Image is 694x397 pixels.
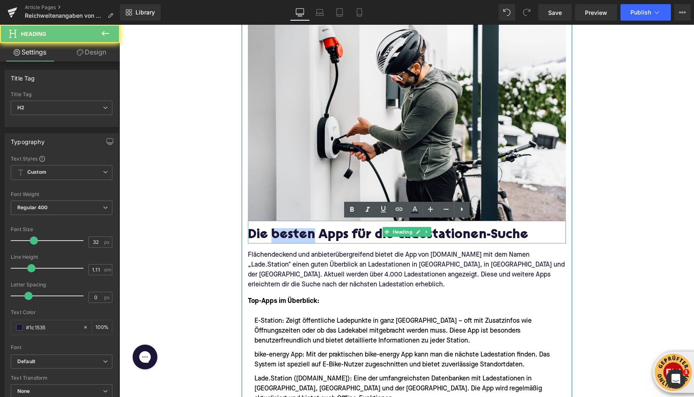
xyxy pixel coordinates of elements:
[330,4,349,21] a: Tablet
[128,225,447,265] p: Flächendeckend und anbieterübergreifend bietet die App von [DOMAIN_NAME] mit dem Namen „Lade.Stat...
[11,134,45,145] div: Typography
[11,375,112,381] div: Text Transform
[135,9,155,16] span: Library
[17,104,24,111] b: H2
[120,4,161,21] a: New Library
[499,4,515,21] button: Undo
[11,191,112,197] div: Font Weight
[683,369,689,376] span: 1
[349,4,369,21] a: Mobile
[9,317,42,347] iframe: Gorgias live chat messenger
[11,227,112,232] div: Font Size
[11,310,112,315] div: Text Color
[620,4,671,21] button: Publish
[11,92,112,97] div: Title Tag
[21,31,46,37] span: Heading
[128,273,200,280] font: Top-Apps im Überblick:
[11,155,112,162] div: Text Styles
[271,202,294,212] span: Heading
[548,8,562,17] span: Save
[104,295,111,300] span: px
[104,239,111,245] span: px
[128,325,447,345] li: bike-energy App: Mit der praktischen bike-energy App kann man die nächste Ladestation finden. Das...
[27,169,46,176] b: Custom
[26,323,79,332] input: Color
[666,369,686,389] iframe: Intercom live chat
[303,202,312,212] a: Expand / Collapse
[290,4,310,21] a: Desktop
[17,204,48,210] b: Regular 400
[92,320,112,335] div: %
[25,12,104,19] span: Reichweitenangaben von Herstellern im Realitätscheck
[11,282,112,288] div: Letter Spacing
[630,9,651,16] span: Publish
[104,267,111,272] span: em
[128,291,447,321] li: E-Station: Zeigt öffentliche Ladepunkte in ganz [GEOGRAPHIC_DATA] – oft mit Zusatzinfos wie Öffnu...
[62,43,121,61] a: Design
[128,349,447,379] li: Lade.Station ([DOMAIN_NAME]): Eine der umfangreichsten Datenbanken mit Ladestationen in [GEOGRAPH...
[25,4,120,11] a: Article Pages
[11,254,112,260] div: Line Height
[575,4,617,21] a: Preview
[518,4,535,21] button: Redo
[585,8,607,17] span: Preview
[17,358,35,365] i: Default
[17,388,30,394] b: None
[674,4,691,21] button: More
[11,70,35,82] div: Title Tag
[310,4,330,21] a: Laptop
[11,345,112,350] div: Font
